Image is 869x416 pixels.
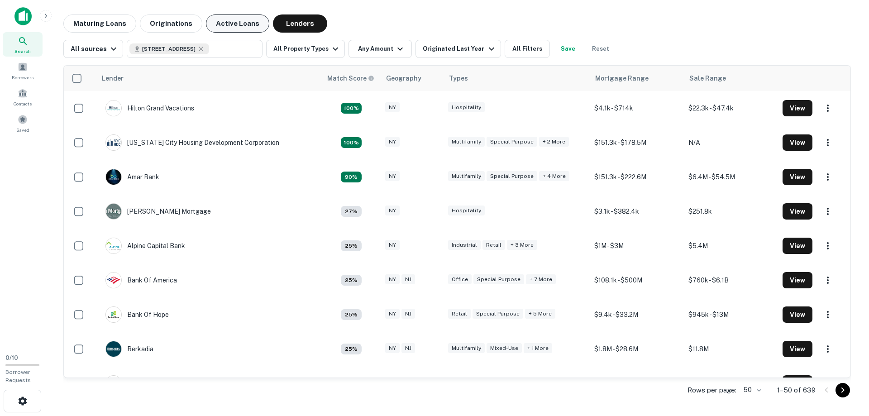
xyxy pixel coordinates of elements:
[590,91,684,125] td: $4.1k - $714k
[684,332,778,366] td: $11.8M
[385,309,400,319] div: NY
[105,375,165,392] div: Cathay Bank
[487,137,537,147] div: Special Purpose
[448,309,471,319] div: Retail
[106,135,121,150] img: picture
[14,48,31,55] span: Search
[448,102,485,113] div: Hospitality
[505,40,550,58] button: All Filters
[385,206,400,216] div: NY
[63,14,136,33] button: Maturing Loans
[590,160,684,194] td: $151.3k - $222.6M
[783,341,812,357] button: View
[266,40,345,58] button: All Property Types
[385,240,400,250] div: NY
[824,344,869,387] iframe: Chat Widget
[423,43,497,54] div: Originated Last Year
[385,102,400,113] div: NY
[105,203,211,220] div: [PERSON_NAME] Mortgage
[105,306,169,323] div: Bank Of Hope
[684,263,778,297] td: $760k - $6.1B
[3,85,43,109] a: Contacts
[740,383,763,397] div: 50
[206,14,269,33] button: Active Loans
[590,263,684,297] td: $108.1k - $500M
[140,14,202,33] button: Originations
[684,160,778,194] td: $6.4M - $54.5M
[539,171,569,182] div: + 4 more
[448,274,472,285] div: Office
[105,341,153,357] div: Berkadia
[836,383,850,397] button: Go to next page
[14,7,32,25] img: capitalize-icon.png
[106,169,121,185] img: picture
[415,40,501,58] button: Originated Last Year
[3,32,43,57] div: Search
[106,376,121,391] img: picture
[590,194,684,229] td: $3.1k - $382.4k
[448,206,485,216] div: Hospitality
[385,274,400,285] div: NY
[96,66,322,91] th: Lender
[401,378,415,388] div: NJ
[783,203,812,220] button: View
[684,366,778,401] td: $472.7k - $13.6M
[142,45,196,53] span: [STREET_ADDRESS]
[401,309,415,319] div: NJ
[401,274,415,285] div: NJ
[273,14,327,33] button: Lenders
[684,229,778,263] td: $5.4M
[14,100,32,107] span: Contacts
[783,272,812,288] button: View
[16,126,29,134] span: Saved
[448,240,481,250] div: Industrial
[341,240,362,251] div: Capitalize uses an advanced AI algorithm to match your search with the best lender. The match sco...
[487,343,522,354] div: Mixed-Use
[684,66,778,91] th: Sale Range
[526,274,556,285] div: + 7 more
[525,309,555,319] div: + 5 more
[586,40,615,58] button: Reset
[554,40,583,58] button: Save your search to get updates of matches that match your search criteria.
[3,111,43,135] a: Saved
[448,171,485,182] div: Multifamily
[590,366,684,401] td: $3.3k - $7.5M
[684,125,778,160] td: N/A
[102,73,124,84] div: Lender
[590,229,684,263] td: $1M - $3M
[590,297,684,332] td: $9.4k - $33.2M
[487,171,537,182] div: Special Purpose
[106,238,121,253] img: picture
[684,194,778,229] td: $251.8k
[3,58,43,83] a: Borrowers
[341,344,362,354] div: Capitalize uses an advanced AI algorithm to match your search with the best lender. The match sco...
[386,73,421,84] div: Geography
[106,307,121,322] img: picture
[105,238,185,254] div: Alpine Capital Bank
[590,66,684,91] th: Mortgage Range
[71,43,119,54] div: All sources
[12,74,33,81] span: Borrowers
[507,240,537,250] div: + 3 more
[105,134,279,151] div: [US_STATE] City Housing Development Corporation
[63,40,123,58] button: All sources
[590,125,684,160] td: $151.3k - $178.5M
[381,66,444,91] th: Geography
[5,369,31,383] span: Borrower Requests
[783,169,812,185] button: View
[783,238,812,254] button: View
[448,343,485,354] div: Multifamily
[349,40,412,58] button: Any Amount
[777,385,816,396] p: 1–50 of 639
[511,378,541,388] div: + 5 more
[688,385,736,396] p: Rows per page:
[385,343,400,354] div: NY
[684,297,778,332] td: $945k - $13M
[341,137,362,148] div: Capitalize uses an advanced AI algorithm to match your search with the best lender. The match sco...
[524,343,552,354] div: + 1 more
[341,103,362,114] div: Capitalize uses an advanced AI algorithm to match your search with the best lender. The match sco...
